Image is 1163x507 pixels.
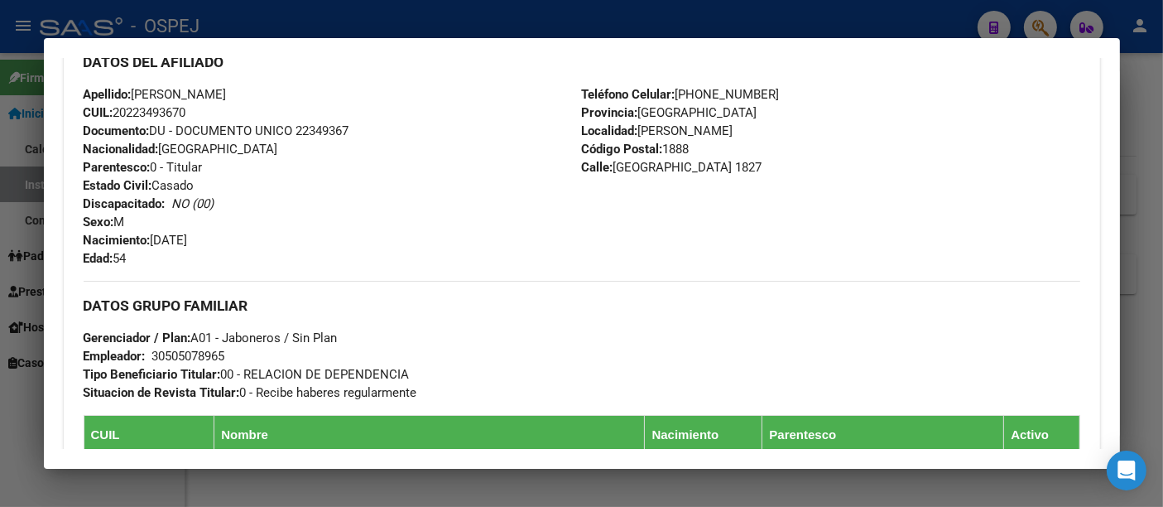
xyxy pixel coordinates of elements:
[84,215,114,229] strong: Sexo:
[84,105,113,120] strong: CUIL:
[84,349,146,364] strong: Empleador:
[84,123,349,138] span: DU - DOCUMENTO UNICO 22349367
[1107,451,1146,490] div: Open Intercom Messenger
[582,160,613,175] strong: Calle:
[84,297,1080,315] h3: DATOS GRUPO FAMILIAR
[582,123,733,138] span: [PERSON_NAME]
[84,178,152,193] strong: Estado Civil:
[582,105,757,120] span: [GEOGRAPHIC_DATA]
[1004,416,1079,455] th: Activo
[582,105,638,120] strong: Provincia:
[84,385,417,400] span: 0 - Recibe haberes regularmente
[582,123,638,138] strong: Localidad:
[84,251,113,266] strong: Edad:
[84,233,188,248] span: [DATE]
[84,160,203,175] span: 0 - Titular
[84,251,127,266] span: 54
[84,331,338,345] span: A01 - Jaboneros / Sin Plan
[84,142,159,157] strong: Nacionalidad:
[582,142,663,157] strong: Código Postal:
[84,123,150,138] strong: Documento:
[214,416,645,455] th: Nombre
[152,347,225,365] div: 30505078965
[582,142,690,157] span: 1888
[84,331,191,345] strong: Gerenciador / Plan:
[645,416,762,455] th: Nacimiento
[84,178,195,193] span: Casado
[84,196,166,211] strong: Discapacitado:
[762,416,1004,455] th: Parentesco
[172,196,214,211] i: NO (00)
[582,87,675,102] strong: Teléfono Celular:
[84,142,278,157] span: [GEOGRAPHIC_DATA]
[84,416,214,455] th: CUIL
[84,215,125,229] span: M
[84,367,221,382] strong: Tipo Beneficiario Titular:
[84,87,132,102] strong: Apellido:
[84,53,1080,71] h3: DATOS DEL AFILIADO
[84,105,186,120] span: 20223493670
[582,160,762,175] span: [GEOGRAPHIC_DATA] 1827
[84,367,410,382] span: 00 - RELACION DE DEPENDENCIA
[84,233,151,248] strong: Nacimiento:
[84,385,240,400] strong: Situacion de Revista Titular:
[84,87,227,102] span: [PERSON_NAME]
[84,160,151,175] strong: Parentesco:
[582,87,780,102] span: [PHONE_NUMBER]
